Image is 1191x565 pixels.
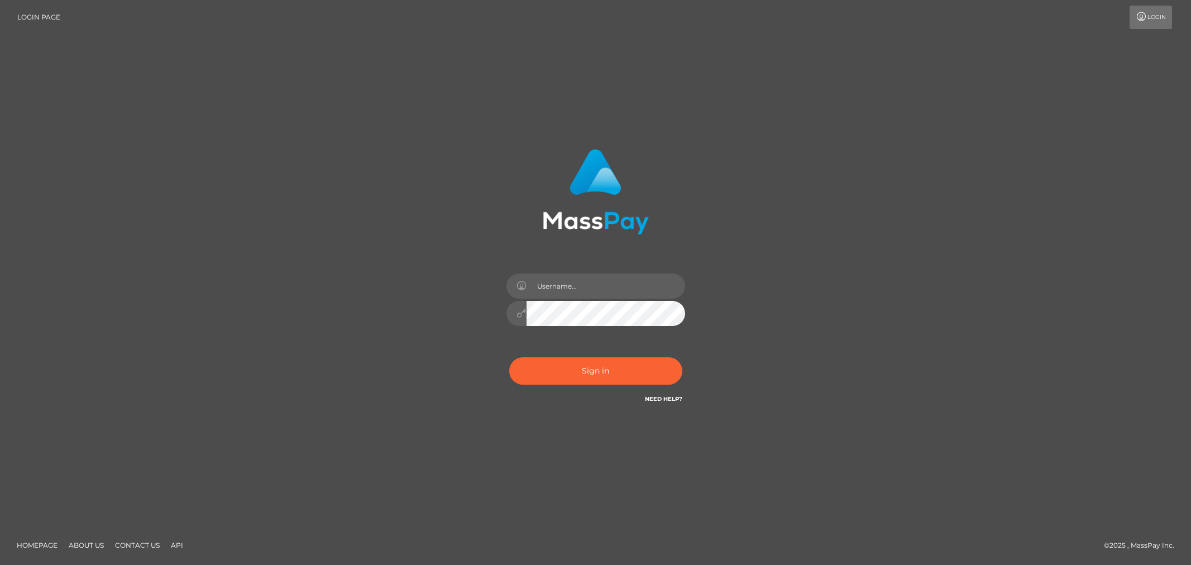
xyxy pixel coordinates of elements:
button: Sign in [509,357,682,385]
a: Contact Us [111,537,164,554]
a: Login [1130,6,1172,29]
a: About Us [64,537,108,554]
a: Homepage [12,537,62,554]
a: Need Help? [645,395,682,403]
a: Login Page [17,6,60,29]
a: API [166,537,188,554]
input: Username... [527,274,685,299]
div: © 2025 , MassPay Inc. [1104,539,1183,552]
img: MassPay Login [543,149,649,234]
